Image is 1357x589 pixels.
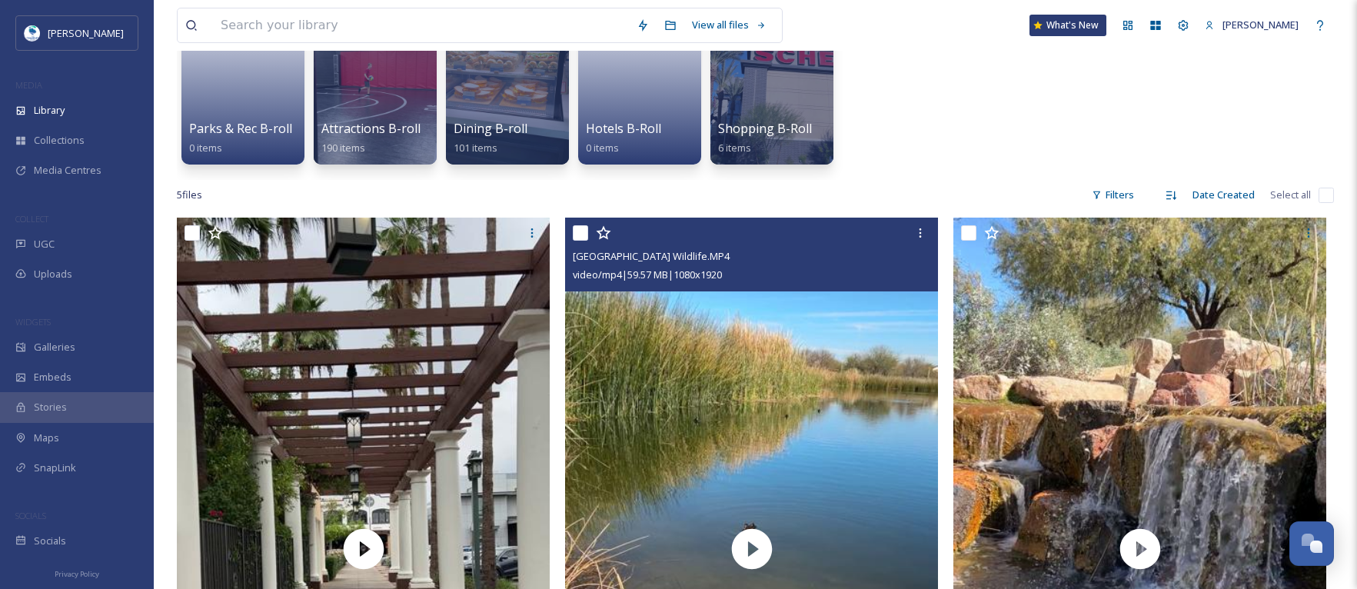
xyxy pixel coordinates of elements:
a: What's New [1029,15,1106,36]
span: Shopping B-Roll [718,120,812,137]
span: Media Centres [34,163,101,178]
span: COLLECT [15,213,48,225]
span: 101 items [454,141,497,155]
div: Date Created [1185,180,1262,210]
a: [PERSON_NAME] [1197,10,1306,40]
a: View all files [684,10,774,40]
span: 5 file s [177,188,202,202]
span: 0 items [189,141,222,155]
span: UGC [34,237,55,251]
span: Uploads [34,267,72,281]
span: Attractions B-roll [321,120,421,137]
span: video/mp4 | 59.57 MB | 1080 x 1920 [573,268,722,281]
button: Open Chat [1289,521,1334,566]
span: 6 items [718,141,751,155]
span: Hotels B-Roll [586,120,661,137]
div: Filters [1084,180,1142,210]
a: Privacy Policy [55,564,99,582]
img: download.jpeg [25,25,40,41]
span: WIDGETS [15,316,51,328]
a: Dining B-roll101 items [454,121,527,155]
span: [GEOGRAPHIC_DATA] Wildlife.MP4 [573,249,730,263]
span: Dining B-roll [454,120,527,137]
span: Socials [34,534,66,548]
span: Galleries [34,340,75,354]
a: Attractions B-roll190 items [321,121,421,155]
span: Library [34,103,65,118]
span: [PERSON_NAME] [48,26,124,40]
span: SnapLink [34,461,76,475]
span: Privacy Policy [55,569,99,579]
span: Select all [1270,188,1311,202]
span: Embeds [34,370,72,384]
span: Maps [34,431,59,445]
a: Shopping B-Roll6 items [718,121,812,155]
span: 0 items [586,141,619,155]
span: MEDIA [15,79,42,91]
span: Collections [34,133,85,148]
span: SOCIALS [15,510,46,521]
input: Search your library [213,8,629,42]
span: Stories [34,400,67,414]
a: Parks & Rec B-roll0 items [189,121,292,155]
span: 190 items [321,141,365,155]
span: [PERSON_NAME] [1222,18,1299,32]
span: Parks & Rec B-roll [189,120,292,137]
a: Hotels B-Roll0 items [586,121,661,155]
